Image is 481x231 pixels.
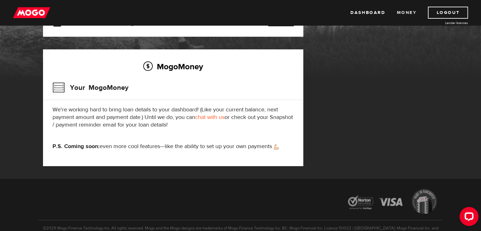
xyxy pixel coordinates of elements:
p: even more cool features—like the ability to set up your own payments [52,143,294,150]
a: Lender licences [421,21,468,25]
img: mogo_logo-11ee424be714fa7cbb0f0f49df9e16ec.png [13,7,50,19]
strong: P.S. Coming soon: [52,143,100,150]
a: Money [397,7,416,19]
iframe: LiveChat chat widget [454,204,481,231]
img: legal-icons-92a2ffecb4d32d839781d1b4e4802d7b.png [342,184,443,220]
h2: MogoMoney [52,60,294,73]
a: Dashboard [350,7,385,19]
a: Logout [428,7,468,19]
img: strong arm emoji [274,144,279,150]
a: chat with us [195,114,225,121]
h3: Your MogoMoney [52,79,128,96]
p: We're working hard to bring loan details to your dashboard! (Like your current balance, next paym... [52,106,294,129]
